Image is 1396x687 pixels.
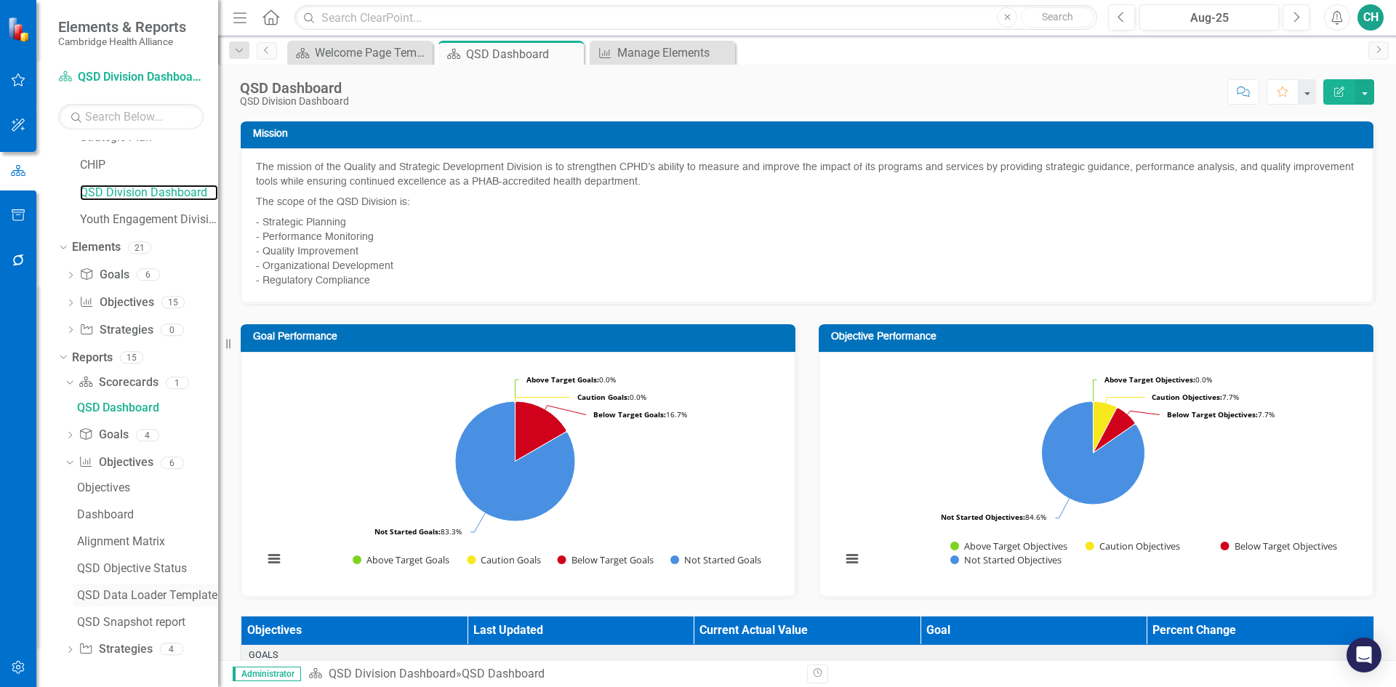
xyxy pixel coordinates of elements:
[1347,638,1381,672] div: Open Intercom Messenger
[256,212,1358,288] p: - Strategic Planning - Performance Monitoring - Quality Improvement - Organizational Development ...
[1104,374,1212,385] text: 0.0%
[1042,401,1145,505] path: Not Started Objectives, 11.
[256,192,1358,212] p: The scope of the QSD Division is:
[128,241,151,254] div: 21
[950,553,1062,566] button: Show Not Started Objectives
[515,401,566,461] path: Below Target Goals, 1.
[73,476,218,499] a: Objectives
[1152,392,1239,402] text: 7.7%
[120,351,143,363] div: 15
[79,454,153,471] a: Objectives
[593,44,731,62] a: Manage Elements
[79,427,128,443] a: Goals
[253,332,788,342] h3: Goal Performance
[941,512,1025,522] tspan: Not Started Objectives:
[374,526,462,537] text: 83.3%
[79,322,153,339] a: Strategies
[58,69,204,86] a: QSD Division Dashboard
[77,616,218,629] div: QSD Snapshot report
[77,481,218,494] div: Objectives
[1144,9,1274,27] div: Aug-25
[1167,409,1258,419] tspan: Below Target Objectives:
[353,553,450,566] button: Show Above Target Goals
[1094,408,1135,453] path: Below Target Objectives, 1.
[462,667,545,680] div: QSD Dashboard
[73,503,218,526] a: Dashboard
[950,539,1069,553] button: Show Above Target Objectives
[137,269,160,281] div: 6
[455,401,575,521] path: Not Started Goals, 5.
[256,363,774,582] svg: Interactive chart
[161,457,184,469] div: 6
[941,512,1046,522] text: 84.6%
[73,584,218,607] a: QSD Data Loader Template
[77,562,218,575] div: QSD Objective Status
[1167,409,1275,419] text: 7.7%
[294,5,1097,31] input: Search ClearPoint...
[834,363,1352,582] svg: Interactive chart
[161,297,185,309] div: 15
[77,535,218,548] div: Alignment Matrix
[79,374,158,391] a: Scorecards
[374,526,441,537] tspan: Not Started Goals:
[58,36,186,47] small: Cambridge Health Alliance
[136,429,159,441] div: 4
[526,374,616,385] text: 0.0%
[577,392,630,402] tspan: Caution Goals:
[79,294,153,311] a: Objectives
[1021,7,1094,28] button: Search
[291,44,429,62] a: Welcome Page Template
[1086,539,1181,553] button: Show Caution Objectives
[58,104,204,129] input: Search Below...
[77,589,218,602] div: QSD Data Loader Template
[1042,11,1073,23] span: Search
[577,392,646,402] text: 0.0%
[73,396,218,419] a: QSD Dashboard
[160,643,183,656] div: 4
[161,324,184,336] div: 0
[166,377,189,389] div: 1
[253,129,1366,140] h3: Mission
[79,641,152,658] a: Strategies
[315,44,429,62] div: Welcome Page Template
[73,530,218,553] a: Alignment Matrix
[1104,374,1195,385] tspan: Above Target Objectives:
[1357,4,1384,31] button: CH
[249,650,1365,660] div: Goals
[77,508,218,521] div: Dashboard
[80,212,218,228] a: Youth Engagement Division
[72,350,113,366] a: Reports
[240,80,349,96] div: QSD Dashboard
[256,160,1358,192] p: The mission of the Quality and Strategic Development Division is to strengthen CPHD’s ability to ...
[241,645,1373,686] td: Double-Click to Edit Right Click for Context Menu
[834,363,1358,582] div: Chart. Highcharts interactive chart.
[617,44,731,62] div: Manage Elements
[558,553,655,566] button: Show Below Target Goals
[240,96,349,107] div: QSD Division Dashboard
[1139,4,1279,31] button: Aug-25
[6,15,33,43] img: ClearPoint Strategy
[329,667,456,680] a: QSD Division Dashboard
[831,332,1366,342] h3: Objective Performance
[526,374,599,385] tspan: Above Target Goals:
[80,157,218,174] a: CHIP
[233,667,301,681] span: Administrator
[593,409,666,419] tspan: Below Target Goals:
[842,549,862,569] button: View chart menu, Chart
[466,45,580,63] div: QSD Dashboard
[264,549,284,569] button: View chart menu, Chart
[73,557,218,580] a: QSD Objective Status
[72,239,121,256] a: Elements
[256,363,780,582] div: Chart. Highcharts interactive chart.
[1221,539,1339,553] button: Show Below Target Objectives
[79,267,129,284] a: Goals
[80,185,218,201] a: QSD Division Dashboard
[77,401,218,414] div: QSD Dashboard
[593,409,687,419] text: 16.7%
[58,18,186,36] span: Elements & Reports
[73,611,218,634] a: QSD Snapshot report
[1093,401,1116,453] path: Caution Objectives, 1.
[670,553,761,566] button: Show Not Started Goals
[467,553,541,566] button: Show Caution Goals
